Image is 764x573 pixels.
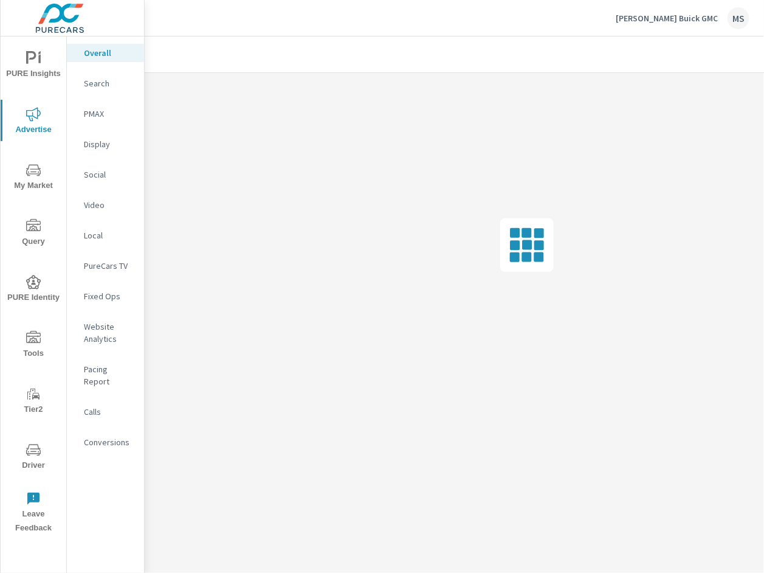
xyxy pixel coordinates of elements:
[67,287,144,305] div: Fixed Ops
[4,331,63,361] span: Tools
[67,226,144,245] div: Local
[67,360,144,391] div: Pacing Report
[616,13,718,24] p: [PERSON_NAME] Buick GMC
[728,7,749,29] div: MS
[84,199,134,211] p: Video
[4,443,63,473] span: Driver
[67,105,144,123] div: PMAX
[84,321,134,345] p: Website Analytics
[84,229,134,241] p: Local
[1,36,66,540] div: nav menu
[84,436,134,448] p: Conversions
[67,135,144,153] div: Display
[4,491,63,535] span: Leave Feedback
[84,47,134,59] p: Overall
[84,77,134,89] p: Search
[4,163,63,193] span: My Market
[67,403,144,421] div: Calls
[84,108,134,120] p: PMAX
[67,257,144,275] div: PureCars TV
[84,406,134,418] p: Calls
[67,318,144,348] div: Website Analytics
[84,260,134,272] p: PureCars TV
[84,290,134,302] p: Fixed Ops
[4,51,63,81] span: PURE Insights
[67,196,144,214] div: Video
[4,219,63,249] span: Query
[4,387,63,417] span: Tier2
[84,168,134,181] p: Social
[67,433,144,451] div: Conversions
[67,165,144,184] div: Social
[67,74,144,92] div: Search
[84,138,134,150] p: Display
[67,44,144,62] div: Overall
[4,107,63,137] span: Advertise
[84,363,134,387] p: Pacing Report
[4,275,63,305] span: PURE Identity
